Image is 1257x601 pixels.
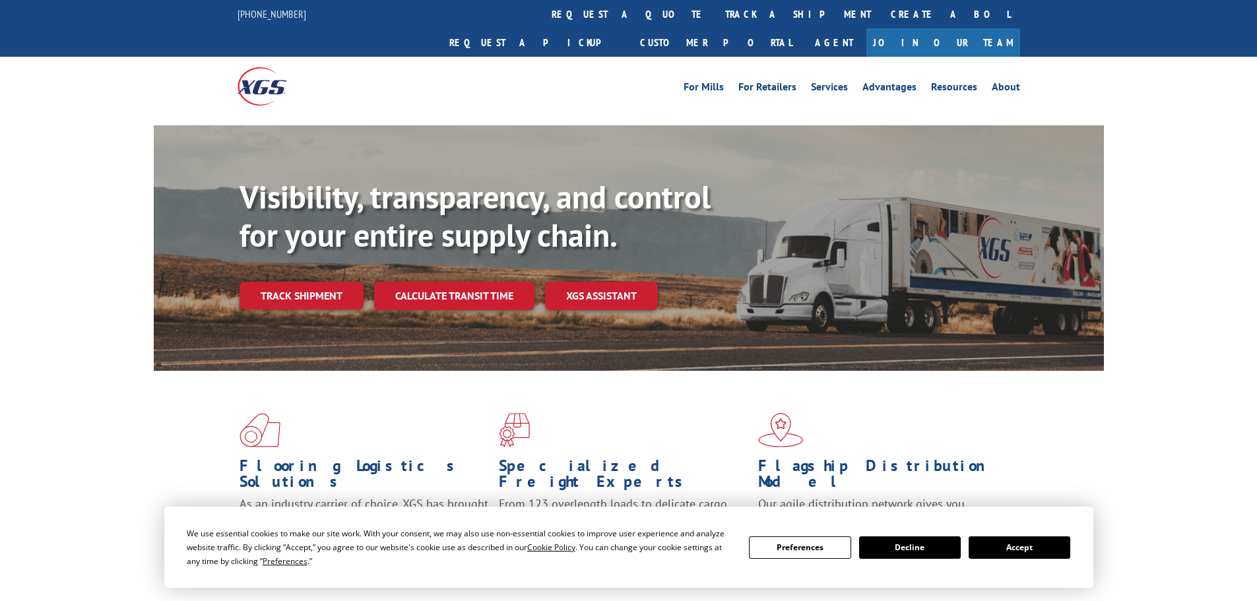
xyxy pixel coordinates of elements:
[263,555,307,567] span: Preferences
[164,507,1093,588] div: Cookie Consent Prompt
[240,413,280,447] img: xgs-icon-total-supply-chain-intelligence-red
[499,496,748,555] p: From 123 overlength loads to delicate cargo, our experienced staff knows the best way to move you...
[859,536,961,559] button: Decline
[684,82,724,96] a: For Mills
[738,82,796,96] a: For Retailers
[749,536,851,559] button: Preferences
[969,536,1070,559] button: Accept
[545,282,658,310] a: XGS ASSISTANT
[630,28,802,57] a: Customer Portal
[758,413,804,447] img: xgs-icon-flagship-distribution-model-red
[374,282,534,310] a: Calculate transit time
[187,526,733,568] div: We use essential cookies to make our site work. With your consent, we may also use non-essential ...
[758,458,1008,496] h1: Flagship Distribution Model
[992,82,1020,96] a: About
[499,458,748,496] h1: Specialized Freight Experts
[238,7,306,20] a: [PHONE_NUMBER]
[866,28,1020,57] a: Join Our Team
[499,413,530,447] img: xgs-icon-focused-on-flooring-red
[802,28,866,57] a: Agent
[240,496,488,543] span: As an industry carrier of choice, XGS has brought innovation and dedication to flooring logistics...
[439,28,630,57] a: Request a pickup
[240,458,489,496] h1: Flooring Logistics Solutions
[931,82,977,96] a: Resources
[862,82,917,96] a: Advantages
[240,282,364,309] a: Track shipment
[527,542,575,553] span: Cookie Policy
[240,176,711,255] b: Visibility, transparency, and control for your entire supply chain.
[758,496,1001,527] span: Our agile distribution network gives you nationwide inventory management on demand.
[811,82,848,96] a: Services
